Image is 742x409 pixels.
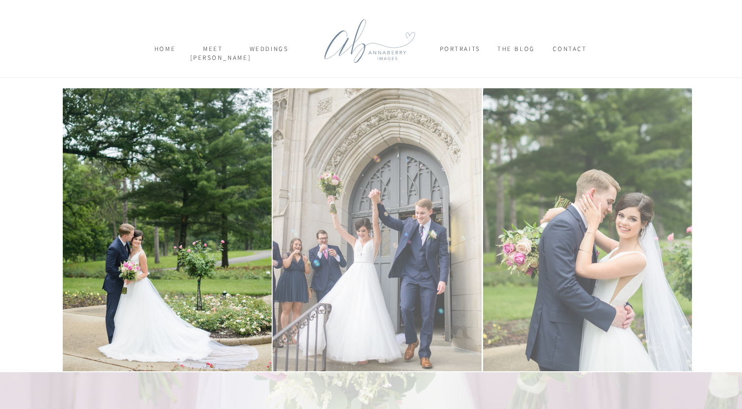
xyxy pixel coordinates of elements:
[190,45,236,62] a: meet [PERSON_NAME]
[149,45,182,62] a: home
[245,45,293,62] a: weddings
[440,45,480,62] a: Portraits
[546,45,594,62] a: CONTACT
[491,45,541,62] a: THE BLOG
